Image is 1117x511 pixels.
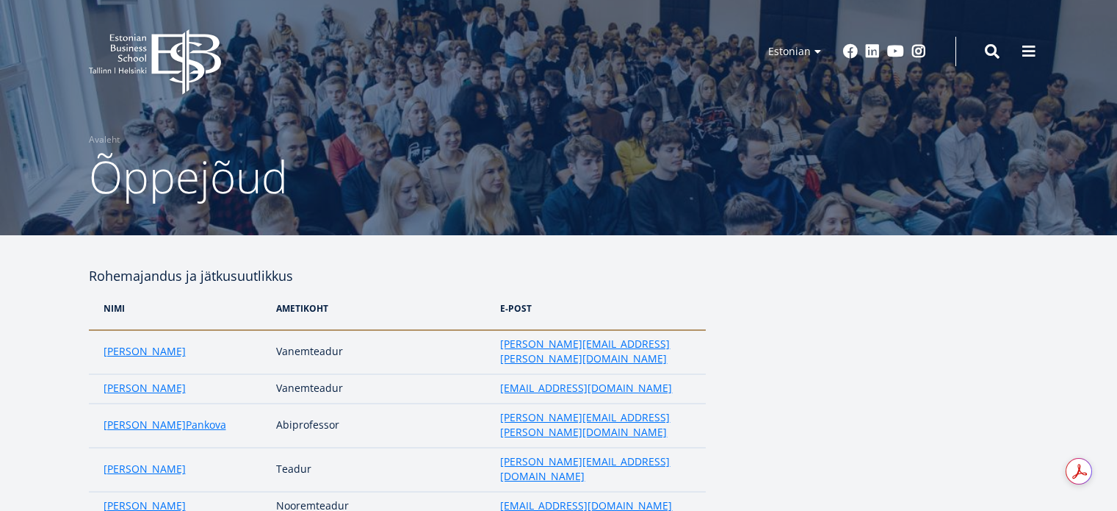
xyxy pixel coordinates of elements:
[843,44,858,59] a: Facebook
[500,410,690,440] a: [PERSON_NAME][EMAIL_ADDRESS][PERSON_NAME][DOMAIN_NAME]
[104,344,186,359] a: [PERSON_NAME]
[89,132,120,147] a: Avaleht
[104,418,186,432] a: [PERSON_NAME]
[104,462,186,476] a: [PERSON_NAME]
[269,404,493,448] td: Abiprofessor
[89,287,270,330] th: NIMi
[911,44,926,59] a: Instagram
[500,454,690,484] a: [PERSON_NAME][EMAIL_ADDRESS][DOMAIN_NAME]
[500,337,690,366] a: [PERSON_NAME][EMAIL_ADDRESS][PERSON_NAME][DOMAIN_NAME]
[104,381,186,396] a: [PERSON_NAME]
[269,287,493,330] th: Ametikoht
[269,330,493,374] td: Vanemteadur
[500,381,672,396] a: [EMAIL_ADDRESS][DOMAIN_NAME]
[269,448,493,492] td: Teadur
[887,44,904,59] a: Youtube
[89,265,706,287] h4: Rohemajandus ja jätkusuutlikkus
[865,44,880,59] a: Linkedin
[186,418,226,432] a: Pankova
[89,146,288,207] span: Õppejõud
[493,287,705,330] th: e-post
[269,374,493,404] td: Vanemteadur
